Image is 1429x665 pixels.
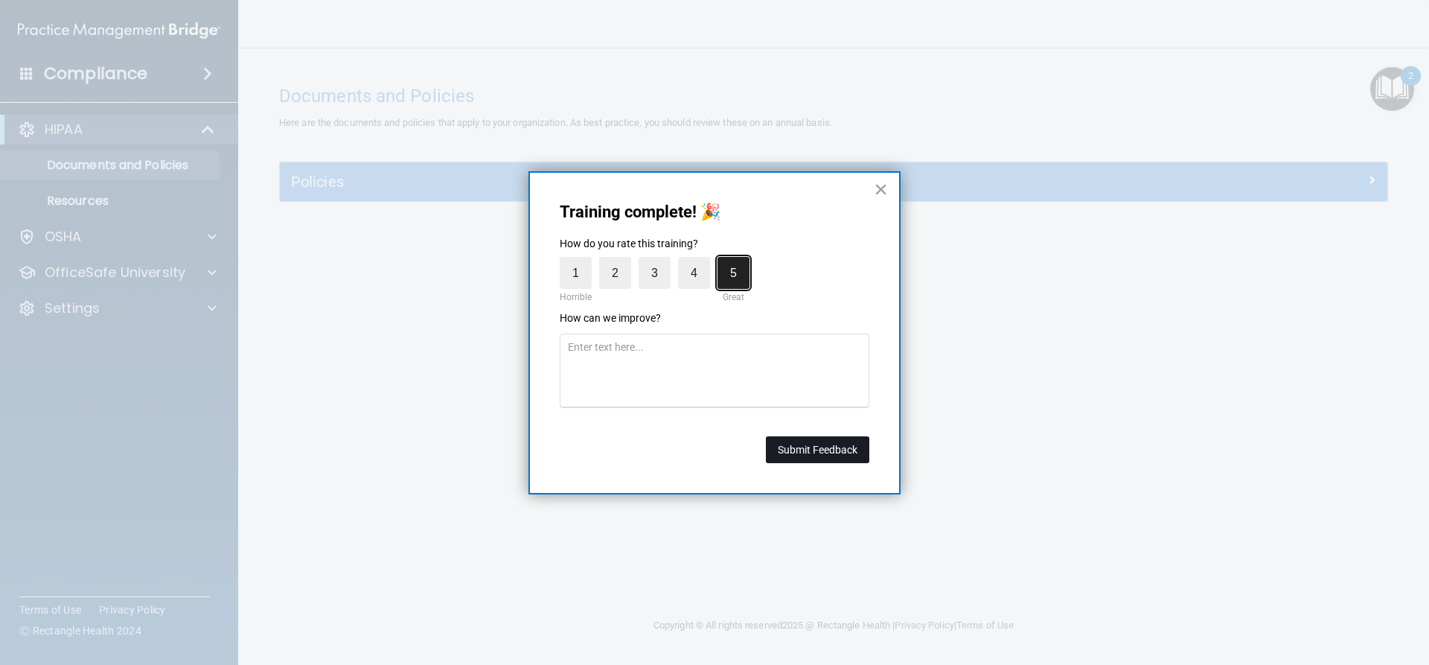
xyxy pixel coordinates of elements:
[678,257,710,289] label: 4
[766,436,869,463] button: Submit Feedback
[1171,559,1411,619] iframe: Drift Widget Chat Controller
[560,203,869,222] p: Training complete! 🎉
[717,257,749,289] label: 5
[599,257,631,289] label: 2
[556,289,595,305] div: Horrible
[639,257,671,289] label: 3
[560,237,869,252] p: How do you rate this training?
[560,311,869,326] p: How can we improve?
[717,289,749,305] div: Great
[560,257,592,289] label: 1
[874,177,888,201] button: Close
